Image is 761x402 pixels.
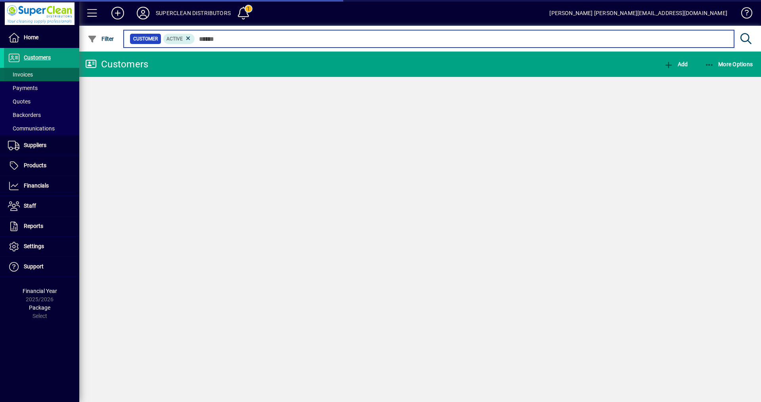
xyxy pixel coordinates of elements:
[4,176,79,196] a: Financials
[4,108,79,122] a: Backorders
[662,57,690,71] button: Add
[4,237,79,257] a: Settings
[24,54,51,61] span: Customers
[549,7,727,19] div: [PERSON_NAME] [PERSON_NAME][EMAIL_ADDRESS][DOMAIN_NAME]
[4,68,79,81] a: Invoices
[4,81,79,95] a: Payments
[166,36,183,42] span: Active
[8,98,31,105] span: Quotes
[8,125,55,132] span: Communications
[8,85,38,91] span: Payments
[24,34,38,40] span: Home
[8,71,33,78] span: Invoices
[8,112,41,118] span: Backorders
[4,28,79,48] a: Home
[163,34,195,44] mat-chip: Activation Status: Active
[86,32,116,46] button: Filter
[85,58,148,71] div: Customers
[88,36,114,42] span: Filter
[24,203,36,209] span: Staff
[24,223,43,229] span: Reports
[24,243,44,249] span: Settings
[4,216,79,236] a: Reports
[29,304,50,311] span: Package
[24,162,46,168] span: Products
[4,257,79,277] a: Support
[24,263,44,270] span: Support
[156,7,231,19] div: SUPERCLEAN DISTRIBUTORS
[133,35,158,43] span: Customer
[703,57,755,71] button: More Options
[4,136,79,155] a: Suppliers
[24,182,49,189] span: Financials
[735,2,751,27] a: Knowledge Base
[105,6,130,20] button: Add
[4,122,79,135] a: Communications
[4,196,79,216] a: Staff
[664,61,688,67] span: Add
[705,61,753,67] span: More Options
[23,288,57,294] span: Financial Year
[4,156,79,176] a: Products
[130,6,156,20] button: Profile
[4,95,79,108] a: Quotes
[24,142,46,148] span: Suppliers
